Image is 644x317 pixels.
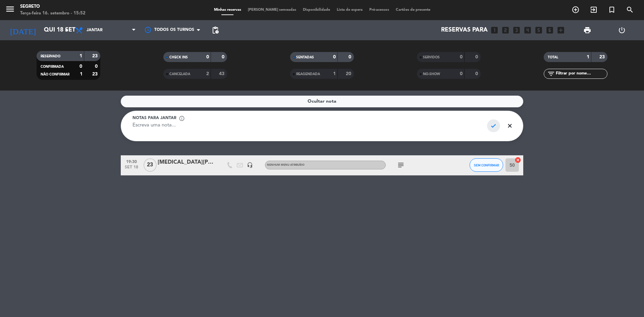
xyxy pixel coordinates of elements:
i: turned_in_not [608,6,616,14]
strong: 1 [80,72,83,76]
strong: 0 [79,64,82,69]
strong: 23 [92,72,99,76]
span: TOTAL [548,56,558,59]
strong: 0 [206,55,209,59]
strong: 0 [475,55,479,59]
i: looks_5 [534,26,543,35]
span: CHECK INS [169,56,188,59]
span: Pré-acessos [366,8,392,12]
i: add_circle_outline [572,6,580,14]
i: cancel [515,157,521,163]
span: 19:30 [123,158,140,165]
i: looks_two [501,26,510,35]
span: close [503,119,517,132]
strong: 0 [222,55,226,59]
span: Lista de espera [333,8,366,12]
span: Notas para jantar [132,115,176,122]
span: NÃO CONFIRMAR [41,73,69,76]
i: looks_3 [512,26,521,35]
span: [PERSON_NAME] semeadas [245,8,300,12]
i: subject [397,161,405,169]
strong: 0 [460,71,463,76]
i: filter_list [547,70,555,78]
strong: 0 [475,71,479,76]
span: print [583,26,591,34]
span: Disponibilidade [300,8,333,12]
strong: 2 [206,71,209,76]
span: pending_actions [211,26,219,34]
i: [DATE] [5,23,41,38]
i: looks_6 [545,26,554,35]
i: power_settings_new [618,26,626,34]
strong: 43 [219,71,226,76]
strong: 1 [79,54,82,58]
div: Segreto [20,3,86,10]
span: NO-SHOW [423,72,440,76]
div: LOG OUT [604,20,639,40]
span: RESERVADO [41,55,60,58]
span: SEM CONFIRMAR [474,163,499,167]
span: set 18 [123,165,140,173]
span: 23 [144,158,157,172]
strong: 1 [333,71,336,76]
span: CANCELADA [169,72,190,76]
span: SENTADAS [296,56,314,59]
i: add_box [556,26,565,35]
i: arrow_drop_down [62,26,70,34]
input: Filtrar por nome... [555,70,607,77]
i: menu [5,4,15,14]
button: SEM CONFIRMAR [470,158,503,172]
strong: 0 [348,55,353,59]
span: Nenhum menu atribuído [267,164,305,166]
span: Jantar [87,28,103,33]
strong: 0 [333,55,336,59]
strong: 20 [346,71,353,76]
i: headset_mic [247,162,253,168]
span: CONFIRMADA [41,65,64,68]
i: looks_4 [523,26,532,35]
strong: 0 [95,64,99,69]
span: info_outline [179,115,185,121]
button: menu [5,4,15,16]
span: REAGENDADA [296,72,320,76]
div: Terça-feira 16. setembro - 15:52 [20,10,86,17]
span: Minhas reservas [211,8,245,12]
strong: 23 [92,54,99,58]
i: search [626,6,634,14]
strong: 23 [599,55,606,59]
span: SERVIDOS [423,56,440,59]
span: Reservas para [441,27,488,34]
i: looks_one [490,26,499,35]
span: check [487,119,500,132]
span: Cartões de presente [392,8,434,12]
span: Ocultar nota [308,98,336,105]
strong: 0 [460,55,463,59]
div: [MEDICAL_DATA][PERSON_NAME] - Lilly [158,158,215,167]
strong: 1 [587,55,589,59]
i: exit_to_app [590,6,598,14]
